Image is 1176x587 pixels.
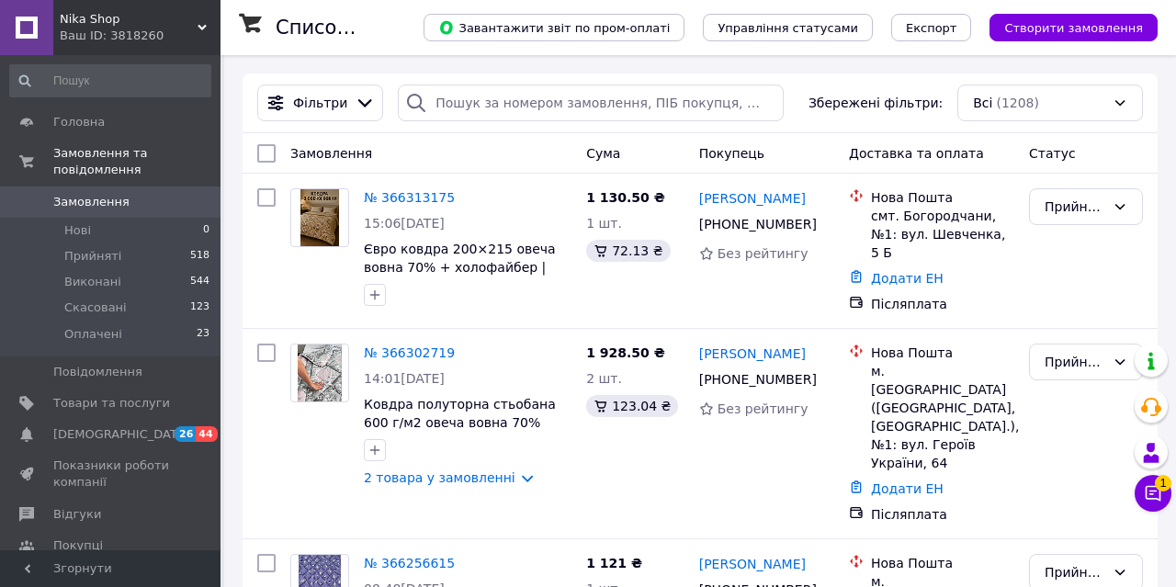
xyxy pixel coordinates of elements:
div: Ваш ID: 3818260 [60,28,220,44]
div: Нова Пошта [871,344,1014,362]
span: Без рейтингу [718,401,808,416]
span: Нові [64,222,91,239]
span: 14:01[DATE] [364,371,445,386]
span: 518 [190,248,209,265]
div: Нова Пошта [871,554,1014,572]
a: [PERSON_NAME] [699,555,806,573]
span: 1 [1155,475,1171,491]
a: Ковдра полуторна стьобана 600 г/м2 овеча вовна 70% холофайбер 30% Виробник Відео в описі [364,397,556,467]
div: Післяплата [871,505,1014,524]
span: Показники роботи компанії [53,457,170,491]
span: 544 [190,274,209,290]
span: 0 [203,222,209,239]
span: Головна [53,114,105,130]
div: Післяплата [871,295,1014,313]
a: Фото товару [290,188,349,247]
span: Завантажити звіт по пром-оплаті [438,19,670,36]
span: (1208) [996,96,1039,110]
span: Товари та послуги [53,395,170,412]
a: № 366302719 [364,345,455,360]
span: Покупець [699,146,764,161]
a: [PERSON_NAME] [699,189,806,208]
div: [PHONE_NUMBER] [695,367,820,392]
span: 1 130.50 ₴ [586,190,665,205]
span: Скасовані [64,299,127,316]
span: Збережені фільтри: [808,94,943,112]
div: Прийнято [1045,352,1105,372]
a: 2 товара у замовленні [364,470,515,485]
input: Пошук за номером замовлення, ПІБ покупця, номером телефону, Email, номером накладної [398,85,784,121]
div: м. [GEOGRAPHIC_DATA] ([GEOGRAPHIC_DATA], [GEOGRAPHIC_DATA].), №1: вул. Героїв України, 64 [871,362,1014,472]
div: 72.13 ₴ [586,240,670,262]
button: Створити замовлення [989,14,1158,41]
span: Створити замовлення [1004,21,1143,35]
span: 1 121 ₴ [586,556,642,570]
span: Відгуки [53,506,101,523]
a: Додати ЕН [871,481,944,496]
button: Завантажити звіт по пром-оплаті [424,14,684,41]
span: 23 [197,326,209,343]
a: [PERSON_NAME] [699,344,806,363]
span: 26 [175,426,196,442]
span: Оплачені [64,326,122,343]
div: смт. Богородчани, №1: вул. Шевченка, 5 Б [871,207,1014,262]
span: Управління статусами [718,21,858,35]
span: 44 [196,426,217,442]
span: 1 шт. [586,216,622,231]
span: 15:06[DATE] [364,216,445,231]
span: Прийняті [64,248,121,265]
a: № 366313175 [364,190,455,205]
div: Прийнято [1045,562,1105,582]
span: Всі [973,94,992,112]
a: Створити замовлення [971,19,1158,34]
a: Додати ЕН [871,271,944,286]
button: Управління статусами [703,14,873,41]
div: [PHONE_NUMBER] [695,211,820,237]
div: Нова Пошта [871,188,1014,207]
span: Замовлення та повідомлення [53,145,220,178]
div: Прийнято [1045,197,1105,217]
span: [DEMOGRAPHIC_DATA] [53,426,189,443]
a: Фото товару [290,344,349,402]
span: Замовлення [53,194,130,210]
div: 123.04 ₴ [586,395,678,417]
button: Чат з покупцем1 [1135,475,1171,512]
span: Cума [586,146,620,161]
span: Замовлення [290,146,372,161]
img: Фото товару [300,189,338,246]
span: Фільтри [293,94,347,112]
h1: Список замовлень [276,17,462,39]
span: 123 [190,299,209,316]
span: 2 шт. [586,371,622,386]
span: Статус [1029,146,1076,161]
span: Без рейтингу [718,246,808,261]
a: № 366256615 [364,556,455,570]
img: Фото товару [298,344,343,401]
span: Доставка та оплата [849,146,984,161]
input: Пошук [9,64,211,97]
span: Покупці [53,537,103,554]
span: Експорт [906,21,957,35]
span: Повідомлення [53,364,142,380]
span: 1 928.50 ₴ [586,345,665,360]
span: Nika Shop [60,11,198,28]
span: Виконані [64,274,121,290]
a: Євро ковдра 200×215 овеча вовна 70% + холофайбер | Чохол 100% бязь | Стьобане, тепле, машинне прання [364,242,560,311]
button: Експорт [891,14,972,41]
